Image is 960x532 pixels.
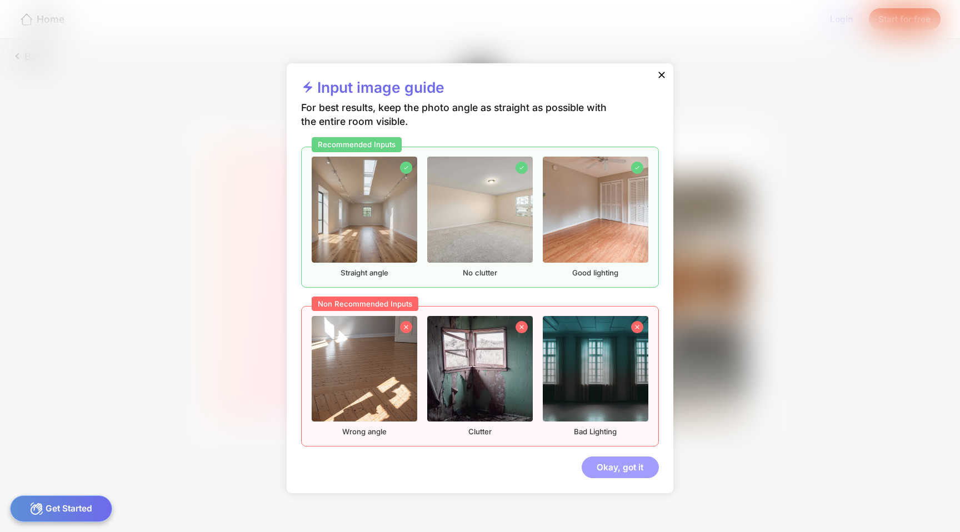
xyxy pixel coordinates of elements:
[427,157,533,262] img: emptyBedroomImage7.jpg
[582,456,659,479] div: Okay, got it
[312,137,402,152] div: Recommended Inputs
[543,157,648,277] div: Good lighting
[312,316,417,436] div: Wrong angle
[543,316,648,436] div: Bad Lighting
[301,78,444,102] div: Input image guide
[10,495,113,522] div: Get Started
[312,157,417,262] img: emptyLivingRoomImage1.jpg
[543,316,648,421] img: nonrecommendedImageEmpty3.jpg
[312,316,417,421] img: nonrecommendedImageEmpty1.png
[427,316,533,421] img: nonrecommendedImageEmpty2.png
[427,157,533,277] div: No clutter
[543,157,648,262] img: emptyBedroomImage4.jpg
[301,101,619,146] div: For best results, keep the photo angle as straight as possible with the entire room visible.
[312,297,418,312] div: Non Recommended Inputs
[427,316,533,436] div: Clutter
[312,157,417,277] div: Straight angle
